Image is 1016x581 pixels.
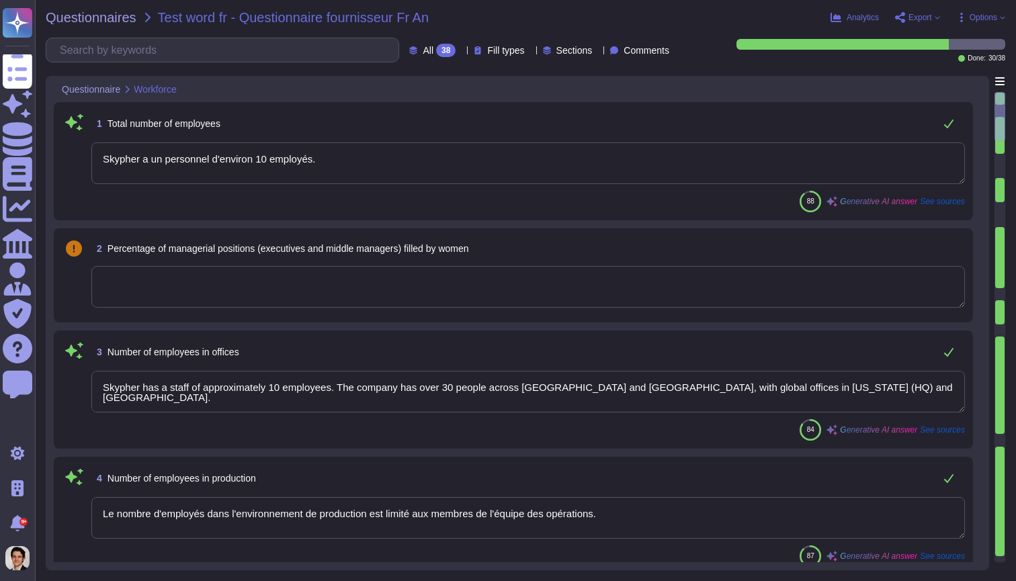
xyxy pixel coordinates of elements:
[53,38,398,62] input: Search by keywords
[108,347,239,357] span: Number of employees in offices
[158,11,429,24] span: Test word fr - Questionnaire fournisseur Fr An
[988,55,1005,62] span: 30 / 38
[807,426,814,433] span: 84
[831,12,879,23] button: Analytics
[91,497,965,539] textarea: Le nombre d'employés dans l'environnement de production est limité aux membres de l'équipe des op...
[807,197,814,205] span: 88
[91,244,102,253] span: 2
[91,142,965,184] textarea: Skypher a un personnel d'environ 10 employés.
[46,11,136,24] span: Questionnaires
[91,347,102,357] span: 3
[108,473,256,484] span: Number of employees in production
[487,46,524,55] span: Fill types
[91,119,102,128] span: 1
[436,44,456,57] div: 38
[920,552,965,560] span: See sources
[5,546,30,570] img: user
[807,552,814,560] span: 87
[847,13,879,21] span: Analytics
[840,426,917,434] span: Generative AI answer
[920,197,965,206] span: See sources
[920,426,965,434] span: See sources
[108,118,220,129] span: Total number of employees
[840,552,917,560] span: Generative AI answer
[556,46,593,55] span: Sections
[91,474,102,483] span: 4
[91,371,965,412] textarea: Skypher has a staff of approximately 10 employees. The company has over 30 people across [GEOGRAP...
[908,13,932,21] span: Export
[624,46,669,55] span: Comments
[840,197,917,206] span: Generative AI answer
[968,55,986,62] span: Done:
[108,243,469,254] span: Percentage of managerial positions (executives and middle managers) filled by women
[19,518,28,526] div: 9+
[3,543,39,573] button: user
[423,46,433,55] span: All
[970,13,997,21] span: Options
